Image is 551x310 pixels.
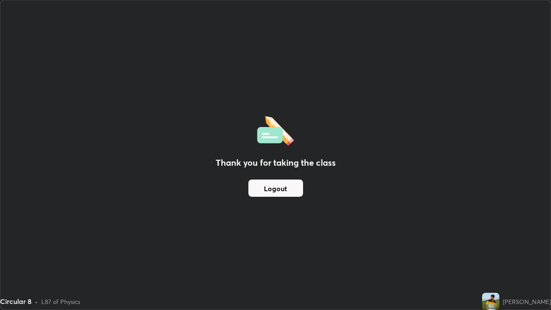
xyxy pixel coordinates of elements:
[35,297,38,306] div: •
[248,180,303,197] button: Logout
[216,156,336,169] h2: Thank you for taking the class
[503,297,551,306] div: [PERSON_NAME]
[482,293,499,310] img: 8e643a8bb0a54ee8a6804a29abf37fd7.jpg
[257,113,294,146] img: offlineFeedback.1438e8b3.svg
[41,297,80,306] div: L87 of Physics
